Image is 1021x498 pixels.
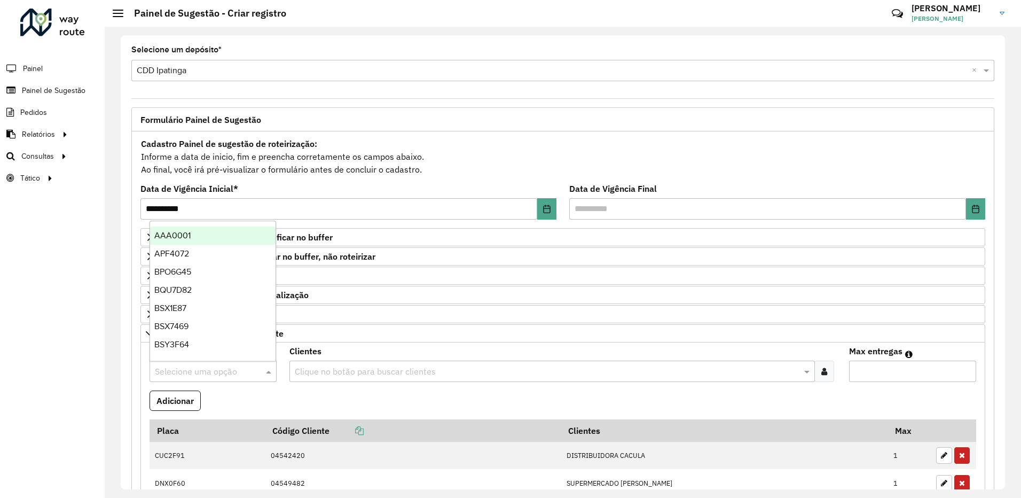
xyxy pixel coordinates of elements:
td: CUC2F91 [150,442,265,470]
th: Clientes [561,419,888,442]
button: Choose Date [966,198,985,220]
span: Relatórios [22,129,55,140]
label: Data de Vigência Final [569,182,657,195]
span: [PERSON_NAME] [912,14,992,24]
span: BPO6G45 [154,267,191,276]
a: Copiar [329,425,364,436]
label: Selecione um depósito [131,43,222,56]
em: Máximo de clientes que serão colocados na mesma rota com os clientes informados [905,350,913,359]
td: SUPERMERCADO [PERSON_NAME] [561,469,888,497]
td: DISTRIBUIDORA CACULA [561,442,888,470]
span: APF4072 [154,249,189,258]
div: Informe a data de inicio, fim e preencha corretamente os campos abaixo. Ao final, você irá pré-vi... [140,137,985,176]
a: Priorizar Cliente - Não podem ficar no buffer [140,228,985,246]
span: BSY3F64 [154,340,189,349]
a: Cliente para Multi-CDD/Internalização [140,286,985,304]
span: Clear all [972,64,981,77]
span: Consultas [21,151,54,162]
th: Max [888,419,931,442]
h2: Painel de Sugestão - Criar registro [123,7,286,19]
th: Código Cliente [265,419,561,442]
span: BSX7469 [154,322,189,331]
td: 1 [888,469,931,497]
span: BQU7D82 [154,285,192,294]
h3: [PERSON_NAME] [912,3,992,13]
span: Painel de Sugestão [22,85,85,96]
label: Data de Vigência Inicial [140,182,238,195]
a: Mapas Sugeridos: Placa-Cliente [140,324,985,343]
label: Max entregas [849,345,902,357]
span: Formulário Painel de Sugestão [140,115,261,124]
a: Cliente para Recarga [140,267,985,285]
span: BSX1E87 [154,304,186,313]
label: Clientes [289,345,321,357]
span: Pedidos [20,107,47,118]
button: Choose Date [537,198,556,220]
span: Painel [23,63,43,74]
span: AAA0001 [154,231,191,240]
ng-dropdown-panel: Options list [150,221,276,361]
td: 1 [888,442,931,470]
a: Preservar Cliente - Devem ficar no buffer, não roteirizar [140,247,985,266]
span: Tático [20,173,40,184]
a: Cliente Retira [140,305,985,323]
th: Placa [150,419,265,442]
td: 04542420 [265,442,561,470]
td: 04549482 [265,469,561,497]
button: Adicionar [150,391,201,411]
strong: Cadastro Painel de sugestão de roteirização: [141,138,317,149]
td: DNX0F60 [150,469,265,497]
a: Contato Rápido [886,2,909,25]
